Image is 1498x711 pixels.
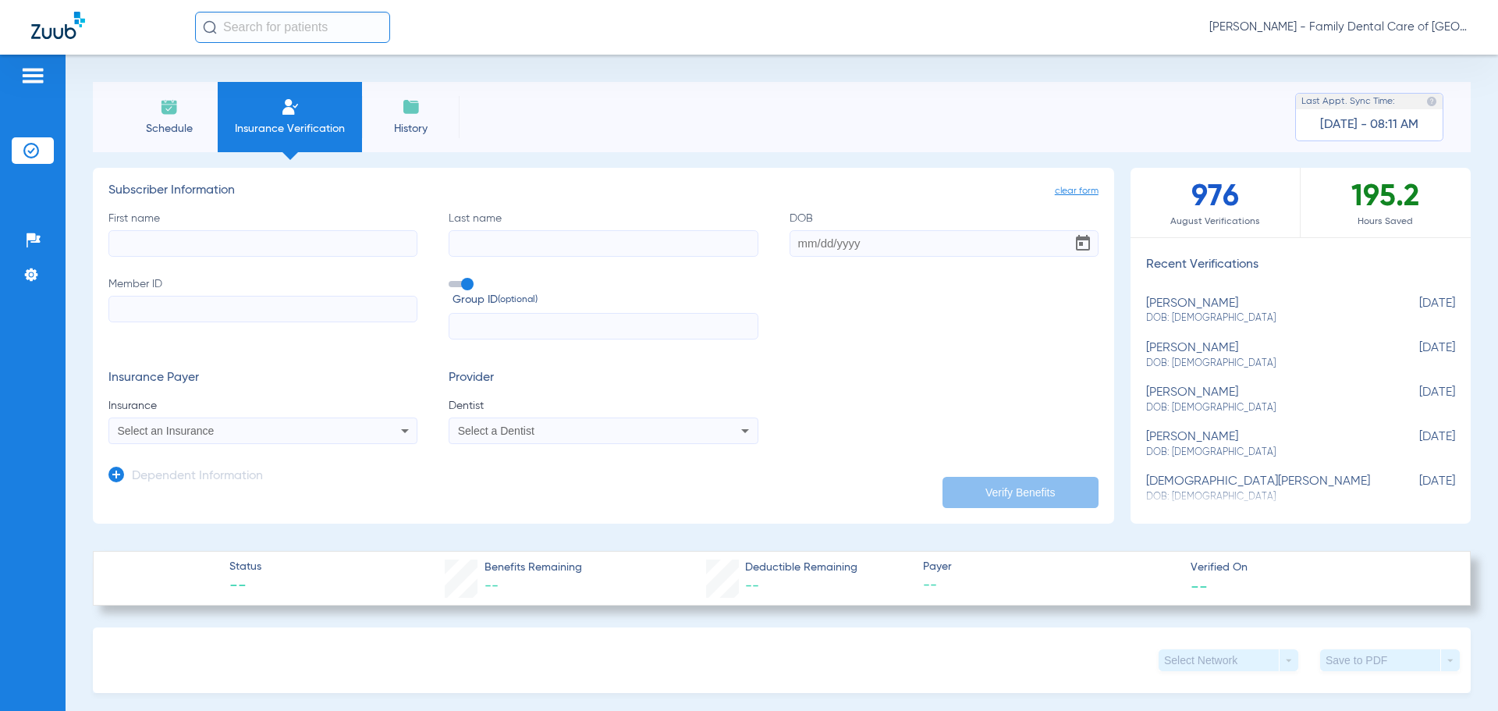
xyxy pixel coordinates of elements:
span: Select a Dentist [458,425,534,437]
span: DOB: [DEMOGRAPHIC_DATA] [1146,401,1377,415]
input: DOBOpen calendar [790,230,1099,257]
span: Hours Saved [1301,214,1471,229]
input: Member ID [108,296,417,322]
span: Insurance [108,398,417,414]
div: [PERSON_NAME] [1146,430,1377,459]
img: Search Icon [203,20,217,34]
button: Verify Benefits [942,477,1099,508]
input: Search for patients [195,12,390,43]
span: [PERSON_NAME] - Family Dental Care of [GEOGRAPHIC_DATA] [1209,20,1467,35]
div: 976 [1131,168,1301,237]
span: Last Appt. Sync Time: [1301,94,1395,109]
span: -- [1191,578,1208,594]
div: [PERSON_NAME] [1146,341,1377,370]
span: Benefits Remaining [485,560,582,576]
input: First name [108,230,417,257]
span: Group ID [453,292,758,308]
div: [PERSON_NAME] [1146,297,1377,325]
label: Last name [449,211,758,257]
span: Deductible Remaining [745,560,857,576]
span: -- [923,576,1177,595]
span: [DATE] [1377,430,1455,459]
span: [DATE] - 08:11 AM [1320,117,1418,133]
span: Dentist [449,398,758,414]
span: Select an Insurance [118,425,215,437]
img: Schedule [160,98,179,116]
span: [DATE] [1377,386,1455,414]
h3: Provider [449,371,758,386]
span: DOB: [DEMOGRAPHIC_DATA] [1146,357,1377,371]
small: (optional) [498,292,538,308]
h3: Insurance Payer [108,371,417,386]
img: last sync help info [1426,96,1437,107]
span: DOB: [DEMOGRAPHIC_DATA] [1146,446,1377,460]
span: Insurance Verification [229,121,350,137]
span: Schedule [132,121,206,137]
span: [DATE] [1377,475,1455,503]
span: Status [229,559,261,575]
span: August Verifications [1131,214,1300,229]
h3: Recent Verifications [1131,258,1471,273]
h3: Subscriber Information [108,183,1099,199]
img: Manual Insurance Verification [281,98,300,116]
span: Verified On [1191,560,1445,576]
label: Member ID [108,276,417,340]
span: -- [229,576,261,598]
label: DOB [790,211,1099,257]
div: 195.2 [1301,168,1471,237]
img: Zuub Logo [31,12,85,39]
span: -- [485,579,499,593]
span: [DATE] [1377,341,1455,370]
span: DOB: [DEMOGRAPHIC_DATA] [1146,311,1377,325]
span: -- [745,579,759,593]
span: Payer [923,559,1177,575]
img: History [402,98,421,116]
input: Last name [449,230,758,257]
span: [DATE] [1377,297,1455,325]
button: Open calendar [1067,228,1099,259]
span: History [374,121,448,137]
div: [PERSON_NAME] [1146,386,1377,414]
label: First name [108,211,417,257]
div: [DEMOGRAPHIC_DATA][PERSON_NAME] [1146,475,1377,503]
h3: Dependent Information [132,469,263,485]
span: clear form [1055,183,1099,199]
img: hamburger-icon [20,66,45,85]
